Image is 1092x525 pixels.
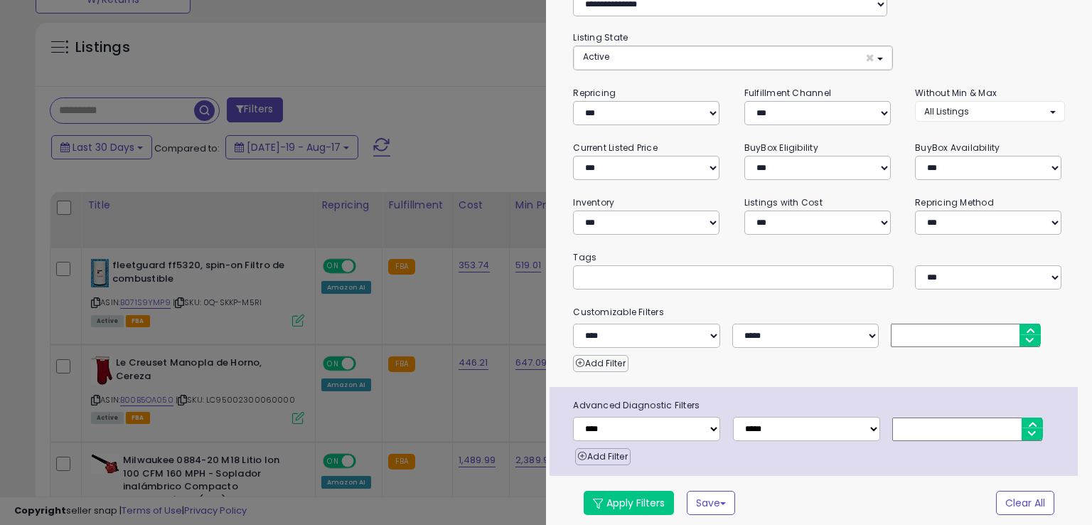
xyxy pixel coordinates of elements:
[744,87,831,99] small: Fulfillment Channel
[562,250,1075,265] small: Tags
[915,142,1000,154] small: BuyBox Availability
[573,355,628,372] button: Add Filter
[562,304,1075,320] small: Customizable Filters
[924,105,969,117] span: All Listings
[996,491,1054,515] button: Clear All
[915,87,997,99] small: Without Min & Max
[573,31,628,43] small: Listing State
[575,448,630,465] button: Add Filter
[573,196,614,208] small: Inventory
[562,398,1077,413] span: Advanced Diagnostic Filters
[915,101,1064,122] button: All Listings
[744,196,823,208] small: Listings with Cost
[574,46,892,70] button: Active ×
[584,491,674,515] button: Apply Filters
[865,51,874,65] span: ×
[573,87,616,99] small: Repricing
[744,142,818,154] small: BuyBox Eligibility
[915,196,994,208] small: Repricing Method
[687,491,735,515] button: Save
[583,51,609,63] span: Active
[573,142,657,154] small: Current Listed Price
